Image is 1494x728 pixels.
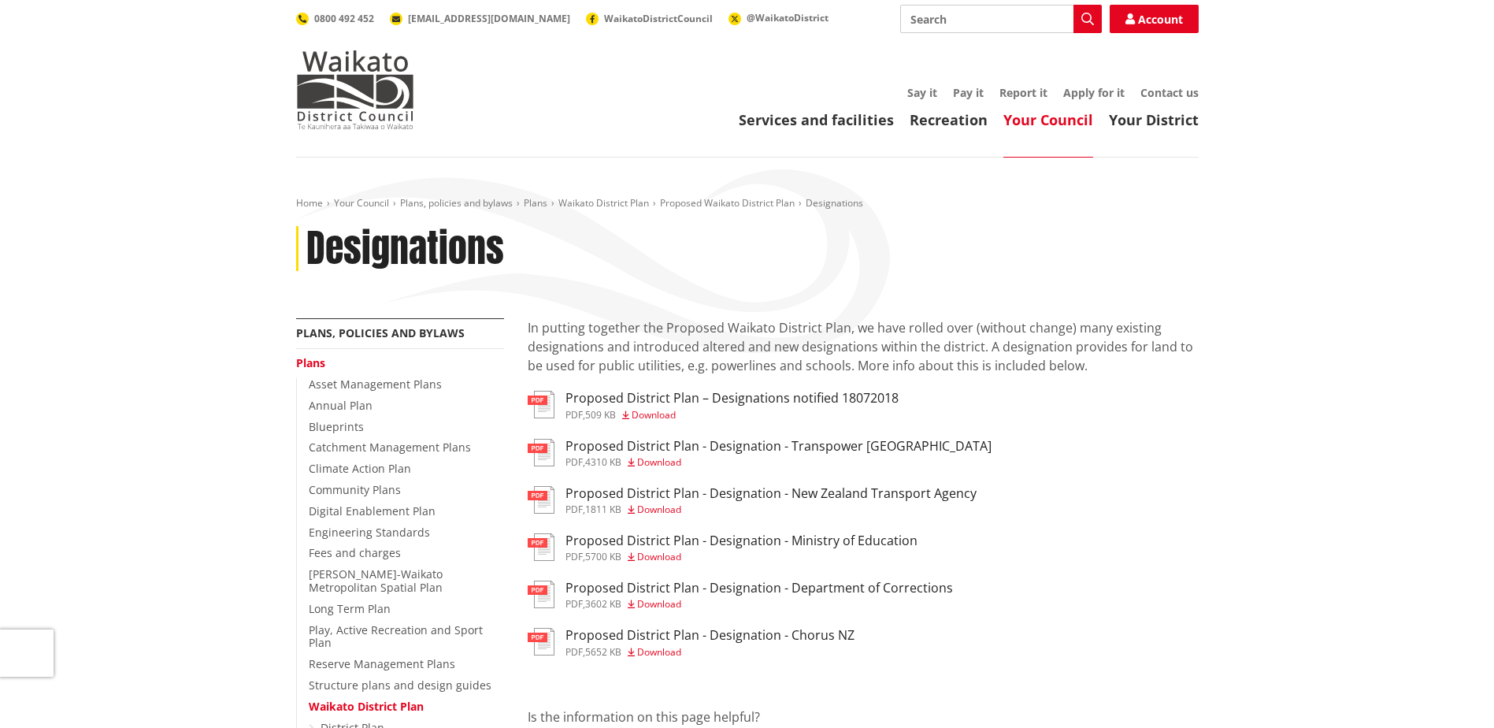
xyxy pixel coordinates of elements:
a: Structure plans and design guides [309,678,491,693]
span: pdf [565,645,583,659]
a: Community Plans [309,482,401,497]
a: WaikatoDistrictCouncil [586,12,713,25]
a: Catchment Management Plans [309,440,471,455]
a: Fees and charges [309,545,401,560]
span: Download [637,597,681,611]
a: Proposed District Plan – Designations notified 18072018 pdf,509 KB Download [528,391,899,419]
span: 509 KB [585,408,616,422]
input: Search input [900,5,1102,33]
a: Long Term Plan [309,601,391,616]
a: Reserve Management Plans [309,656,455,671]
img: document-pdf.svg [528,486,554,514]
a: Home [296,196,323,210]
a: @WaikatoDistrict [728,11,829,24]
span: [EMAIL_ADDRESS][DOMAIN_NAME] [408,12,570,25]
span: 0800 492 452 [314,12,374,25]
a: 0800 492 452 [296,12,374,25]
a: Pay it [953,85,984,100]
a: Your District [1109,110,1199,129]
nav: breadcrumb [296,197,1199,210]
a: Annual Plan [309,398,373,413]
a: Proposed District Plan - Designation - Department of Corrections pdf,3602 KB Download [528,581,953,609]
span: @WaikatoDistrict [747,11,829,24]
span: Download [637,503,681,516]
img: document-pdf.svg [528,628,554,656]
a: Say it [907,85,937,100]
a: Report it [999,85,1047,100]
img: Waikato District Council - Te Kaunihera aa Takiwaa o Waikato [296,50,414,129]
a: Plans [296,355,325,370]
a: Waikato District Plan [309,699,424,714]
a: Recreation [910,110,988,129]
a: Proposed District Plan - Designation - Chorus NZ pdf,5652 KB Download [528,628,855,656]
a: Plans, policies and bylaws [400,196,513,210]
span: pdf [565,550,583,563]
div: , [565,552,918,562]
a: Contact us [1140,85,1199,100]
h3: Proposed District Plan - Designation - New Zealand Transport Agency [565,486,977,501]
a: Plans [524,196,547,210]
span: 4310 KB [585,455,621,469]
h3: Proposed District Plan - Designation - Transpower [GEOGRAPHIC_DATA] [565,439,992,454]
span: 5652 KB [585,645,621,659]
h3: Proposed District Plan - Designation - Chorus NZ [565,628,855,643]
span: pdf [565,597,583,611]
div: , [565,505,977,514]
span: WaikatoDistrictCouncil [604,12,713,25]
a: Engineering Standards [309,525,430,540]
a: Your Council [334,196,389,210]
a: Plans, policies and bylaws [296,325,465,340]
a: Climate Action Plan [309,461,411,476]
div: , [565,458,992,467]
span: pdf [565,503,583,516]
a: Waikato District Plan [558,196,649,210]
h3: Proposed District Plan - Designation - Ministry of Education [565,533,918,548]
img: document-pdf.svg [528,581,554,608]
span: Download [632,408,676,422]
a: Account [1110,5,1199,33]
a: Proposed District Plan - Designation - New Zealand Transport Agency pdf,1811 KB Download [528,486,977,514]
a: Play, Active Recreation and Sport Plan [309,622,483,651]
span: pdf [565,408,583,422]
a: Services and facilities [739,110,894,129]
a: Digital Enablement Plan [309,503,436,518]
span: Download [637,645,681,659]
span: pdf [565,455,583,469]
span: Download [637,455,681,469]
a: Blueprints [309,419,364,434]
a: Asset Management Plans [309,377,442,392]
img: document-pdf.svg [528,391,554,418]
p: Is the information on this page helpful? [528,708,1199,726]
a: [PERSON_NAME]-Waikato Metropolitan Spatial Plan [309,566,443,595]
a: Your Council [1003,110,1093,129]
img: document-pdf.svg [528,533,554,561]
span: Download [637,550,681,563]
div: , [565,648,855,657]
h3: Proposed District Plan – Designations notified 18072018 [565,391,899,406]
a: Proposed District Plan - Designation - Transpower [GEOGRAPHIC_DATA] pdf,4310 KB Download [528,439,992,467]
h1: Designations [306,226,504,272]
a: Proposed Waikato District Plan [660,196,795,210]
h3: Proposed District Plan - Designation - Department of Corrections [565,581,953,596]
a: Apply for it [1063,85,1125,100]
a: Proposed District Plan - Designation - Ministry of Education pdf,5700 KB Download [528,533,918,562]
span: 1811 KB [585,503,621,516]
img: document-pdf.svg [528,439,554,466]
p: In putting together the Proposed Waikato District Plan, we have rolled over (without change) many... [528,318,1199,375]
div: , [565,410,899,420]
span: 5700 KB [585,550,621,563]
a: [EMAIL_ADDRESS][DOMAIN_NAME] [390,12,570,25]
div: , [565,600,953,609]
span: Designations [806,196,863,210]
span: 3602 KB [585,597,621,611]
